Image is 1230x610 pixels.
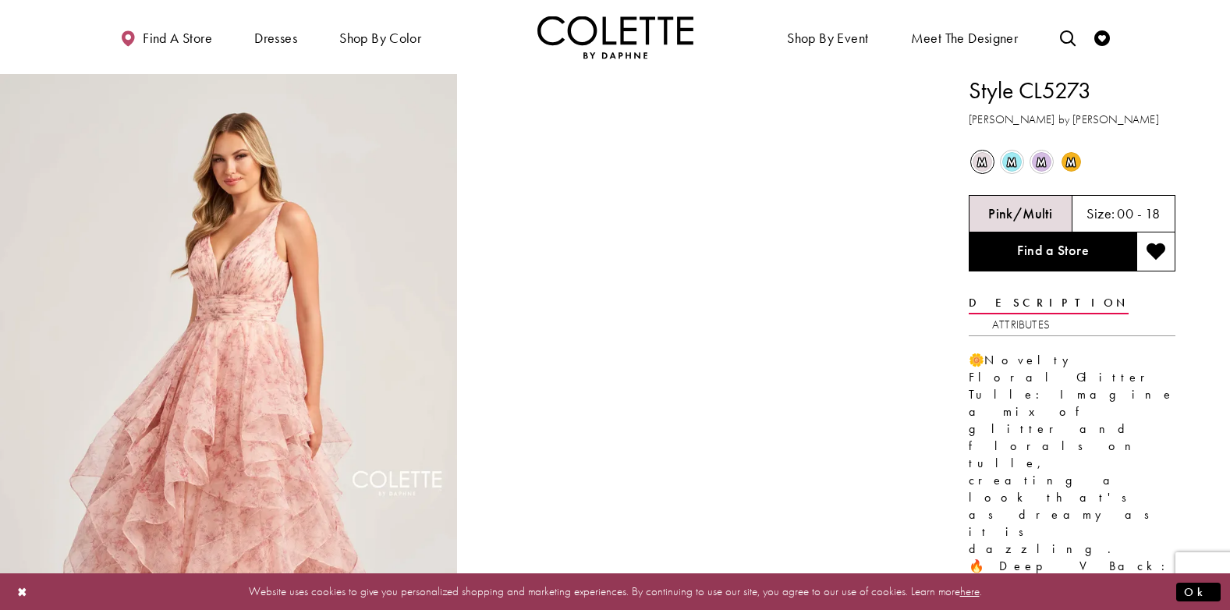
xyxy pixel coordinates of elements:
a: Find a Store [969,232,1136,271]
a: Attributes [992,314,1050,336]
h1: Style CL5273 [969,74,1175,107]
span: Meet the designer [911,30,1019,46]
a: here [960,583,980,599]
span: Shop by color [335,16,425,59]
h5: Chosen color [988,206,1052,222]
div: Ice Blue/Multi [998,148,1026,176]
button: Submit Dialog [1176,582,1221,601]
span: Shop by color [339,30,421,46]
span: Find a store [143,30,212,46]
span: Shop By Event [783,16,872,59]
button: Close Dialog [9,578,36,605]
a: Description [969,292,1129,314]
div: Buttercup/Multi [1058,148,1085,176]
h5: 00 - 18 [1117,206,1160,222]
span: Dresses [254,30,297,46]
a: Check Wishlist [1090,16,1114,59]
a: Visit Home Page [537,16,693,59]
p: Website uses cookies to give you personalized shopping and marketing experiences. By continuing t... [112,581,1118,602]
div: Light Purple/Multi [1028,148,1055,176]
a: Find a store [116,16,216,59]
div: Product color controls state depends on size chosen [969,147,1175,177]
video: Style CL5273 Colette by Daphne #1 autoplay loop mute video [465,74,922,303]
a: Meet the designer [907,16,1023,59]
span: Shop By Event [787,30,868,46]
span: Size: [1086,204,1115,222]
div: Pink/Multi [969,148,996,176]
a: Toggle search [1056,16,1079,59]
img: Colette by Daphne [537,16,693,59]
span: Dresses [250,16,301,59]
h3: [PERSON_NAME] by [PERSON_NAME] [969,111,1175,129]
button: Add to wishlist [1136,232,1175,271]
